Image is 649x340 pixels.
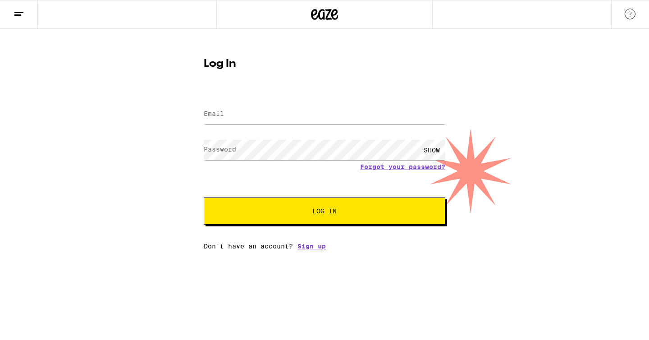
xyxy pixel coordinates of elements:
[312,208,337,214] span: Log In
[204,59,445,69] h1: Log In
[204,243,445,250] div: Don't have an account?
[418,140,445,160] div: SHOW
[204,110,224,117] label: Email
[297,243,326,250] a: Sign up
[360,163,445,170] a: Forgot your password?
[204,104,445,124] input: Email
[204,146,236,153] label: Password
[204,198,445,225] button: Log In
